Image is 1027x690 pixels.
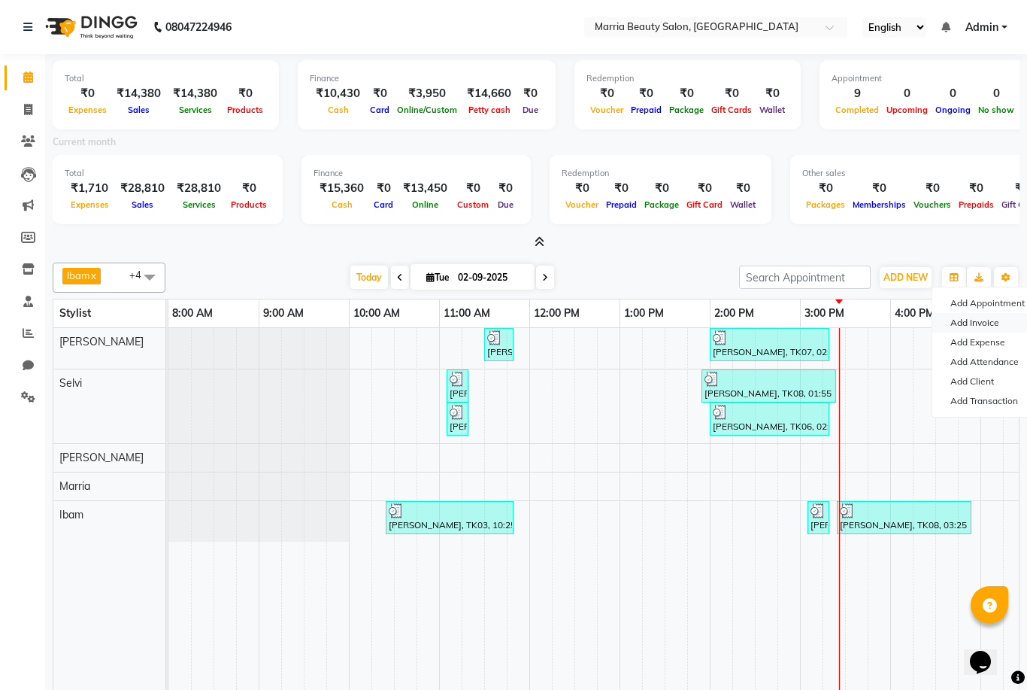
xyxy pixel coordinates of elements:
div: Finance [310,72,544,85]
span: [PERSON_NAME] [59,451,144,464]
a: 12:00 PM [530,302,583,324]
span: Expenses [67,199,113,210]
div: Total [65,167,271,180]
span: Prepaid [627,105,665,115]
span: Ongoing [932,105,974,115]
span: Products [223,105,267,115]
div: [PERSON_NAME], TK03, 10:25 AM-11:50 AM, Tan Removal - Detan Face (₹500),Facial Brightening (₹1500) [387,503,512,532]
div: [PERSON_NAME], TK08, 01:55 PM-03:25 PM, Tan Removal - Protein pack Face (₹300),Premium Facial Pom... [703,372,835,400]
a: 8:00 AM [168,302,217,324]
a: 3:00 PM [801,302,848,324]
span: Products [227,199,271,210]
img: logo [38,6,141,48]
div: [PERSON_NAME], TK04, 11:30 AM-11:50 AM, Hair care - Short Oil massage (₹600) [486,330,512,359]
span: Petty cash [465,105,514,115]
span: Services [175,105,216,115]
span: Expenses [65,105,111,115]
a: 11:00 AM [440,302,494,324]
input: 2025-09-02 [453,266,529,289]
div: ₹10,430 [310,85,366,102]
label: Current month [53,135,116,149]
span: Online/Custom [393,105,461,115]
div: ₹0 [683,180,726,197]
div: ₹0 [955,180,998,197]
div: ₹14,660 [461,85,517,102]
span: Custom [453,199,492,210]
span: Package [665,105,707,115]
div: ₹0 [223,85,267,102]
div: ₹0 [227,180,271,197]
span: Prepaid [602,199,641,210]
span: Admin [965,20,998,35]
a: 4:00 PM [891,302,938,324]
span: Packages [802,199,849,210]
div: ₹15,360 [314,180,370,197]
span: Wallet [756,105,789,115]
span: Selvi [59,376,82,390]
span: Voucher [586,105,627,115]
span: Voucher [562,199,602,210]
div: ₹1,710 [65,180,114,197]
div: ₹3,950 [393,85,461,102]
span: Gift Card [683,199,726,210]
div: ₹0 [627,85,665,102]
span: Due [519,105,542,115]
div: ₹0 [726,180,759,197]
span: Memberships [849,199,910,210]
div: ₹0 [756,85,789,102]
span: Card [366,105,393,115]
div: [PERSON_NAME], TK01, 11:05 AM-11:15 AM, Threading Eyebrows (₹50) [448,372,467,400]
span: Ibam [67,269,89,281]
a: 9:00 AM [259,302,307,324]
div: ₹0 [562,180,602,197]
div: Redemption [562,167,759,180]
span: Cash [328,199,356,210]
span: Today [350,266,388,289]
span: Upcoming [883,105,932,115]
div: ₹0 [849,180,910,197]
div: 0 [932,85,974,102]
div: ₹0 [517,85,544,102]
div: ₹0 [707,85,756,102]
b: 08047224946 [165,6,232,48]
span: Marria [59,479,90,493]
div: ₹0 [586,85,627,102]
span: Wallet [726,199,759,210]
div: ₹0 [366,85,393,102]
span: Package [641,199,683,210]
span: +4 [129,269,153,281]
div: ₹0 [370,180,397,197]
span: Vouchers [910,199,955,210]
div: ₹28,810 [171,180,227,197]
div: [PERSON_NAME], TK05, 03:05 PM-03:20 PM, Threading Chin (depends on growth) (₹50),Threading Upper ... [809,503,828,532]
div: ₹14,380 [111,85,167,102]
a: 1:00 PM [620,302,668,324]
div: ₹0 [453,180,492,197]
div: ₹0 [802,180,849,197]
span: Services [179,199,220,210]
div: ₹0 [910,180,955,197]
span: Tue [423,272,453,283]
div: Appointment [832,72,1018,85]
div: ₹0 [641,180,683,197]
span: Stylist [59,306,91,320]
div: ₹13,450 [397,180,453,197]
span: [PERSON_NAME] [59,335,144,348]
span: No show [974,105,1018,115]
div: ₹0 [65,85,111,102]
div: ₹0 [665,85,707,102]
div: ₹14,380 [167,85,223,102]
span: Completed [832,105,883,115]
div: ₹28,810 [114,180,171,197]
div: [PERSON_NAME], TK06, 02:00 PM-03:20 PM, Premium Facial Gloss it (₹2000),Tan Removal - Protein pac... [711,405,828,433]
div: 9 [832,85,883,102]
div: [PERSON_NAME], TK08, 03:25 PM-04:55 PM, Hair colour - Long Root touch up - Matrix (₹1100),Pedicur... [838,503,970,532]
div: Redemption [586,72,789,85]
div: Total [65,72,267,85]
span: Sales [124,105,153,115]
a: x [89,269,96,281]
span: Sales [128,199,157,210]
div: [PERSON_NAME], TK07, 02:00 PM-03:20 PM, Premium Facial Pomegranate (₹3000),Threading Eyebrows (₹50) [711,330,828,359]
div: 0 [883,85,932,102]
a: 10:00 AM [350,302,404,324]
